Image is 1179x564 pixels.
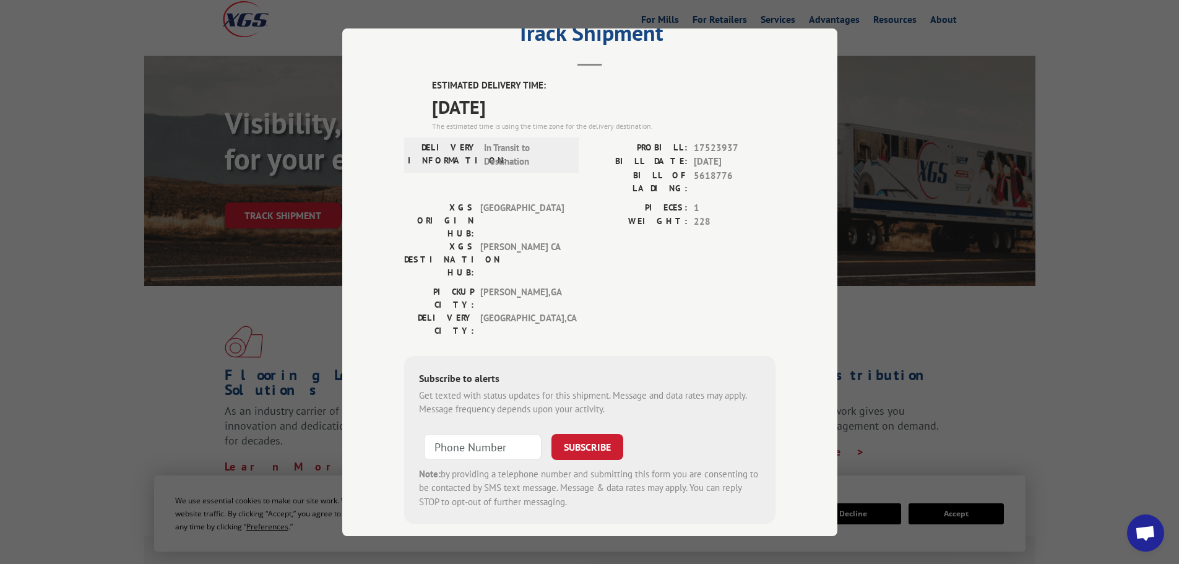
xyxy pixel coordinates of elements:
span: [DATE] [694,155,775,169]
label: XGS ORIGIN HUB: [404,201,474,240]
h2: Track Shipment [404,24,775,48]
label: DELIVERY CITY: [404,311,474,337]
label: PICKUP CITY: [404,285,474,311]
div: by providing a telephone number and submitting this form you are consenting to be contacted by SM... [419,467,761,509]
span: 1 [694,201,775,215]
div: Open chat [1127,514,1164,552]
label: XGS DESTINATION HUB: [404,240,474,279]
span: [DATE] [432,92,775,120]
label: WEIGHT: [590,215,688,229]
label: PROBILL: [590,141,688,155]
label: DELIVERY INFORMATION: [408,141,478,168]
div: The estimated time is using the time zone for the delivery destination. [432,120,775,131]
strong: Note: [419,467,441,479]
button: SUBSCRIBE [551,433,623,459]
span: [GEOGRAPHIC_DATA] , CA [480,311,564,337]
span: 5618776 [694,168,775,194]
input: Phone Number [424,433,542,459]
div: Get texted with status updates for this shipment. Message and data rates may apply. Message frequ... [419,388,761,416]
span: 17523937 [694,141,775,155]
label: BILL OF LADING: [590,168,688,194]
span: [PERSON_NAME] CA [480,240,564,279]
label: BILL DATE: [590,155,688,169]
span: [GEOGRAPHIC_DATA] [480,201,564,240]
span: In Transit to Destination [484,141,568,168]
span: 228 [694,215,775,229]
span: [PERSON_NAME] , GA [480,285,564,311]
div: Subscribe to alerts [419,370,761,388]
label: ESTIMATED DELIVERY TIME: [432,79,775,93]
label: PIECES: [590,201,688,215]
